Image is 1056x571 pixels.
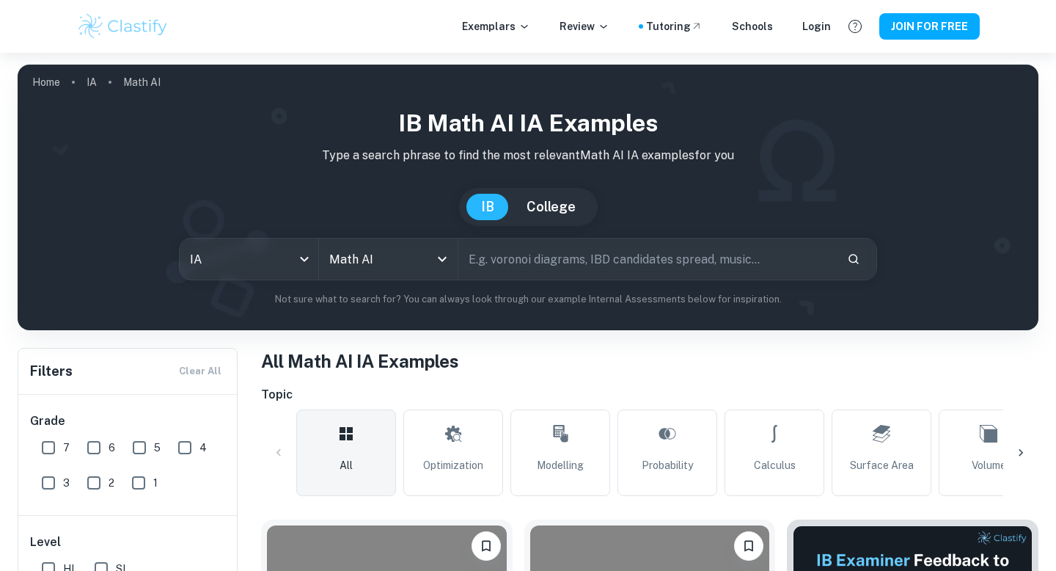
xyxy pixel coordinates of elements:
span: Probability [642,457,693,473]
span: Modelling [537,457,584,473]
button: JOIN FOR FREE [879,13,980,40]
p: Exemplars [462,18,530,34]
span: Optimization [423,457,483,473]
a: Schools [732,18,773,34]
button: Help and Feedback [843,14,868,39]
h6: Grade [30,412,227,430]
h1: All Math AI IA Examples [261,348,1038,374]
span: Surface Area [850,457,914,473]
a: IA [87,72,97,92]
a: Tutoring [646,18,703,34]
span: 1 [153,475,158,491]
h6: Topic [261,386,1038,404]
p: Math AI [123,74,161,90]
span: 4 [199,440,207,456]
input: E.g. voronoi diagrams, IBD candidates spread, music... [458,239,835,280]
button: Please log in to bookmark exemplars [734,531,763,561]
button: Please log in to bookmark exemplars [472,531,501,561]
span: Calculus [754,457,796,473]
img: profile cover [18,65,1038,330]
p: Review [560,18,609,34]
a: Home [32,72,60,92]
p: Type a search phrase to find the most relevant Math AI IA examples for you [29,147,1027,164]
img: Clastify logo [76,12,169,41]
a: Login [802,18,831,34]
span: All [340,457,353,473]
button: IB [466,194,509,220]
button: Open [432,249,452,269]
span: 6 [109,440,115,456]
h1: IB Math AI IA examples [29,106,1027,141]
button: Search [841,247,866,272]
span: 2 [109,475,114,491]
div: IA [180,239,318,280]
p: Not sure what to search for? You can always look through our example Internal Assessments below f... [29,292,1027,307]
span: 5 [154,440,161,456]
h6: Filters [30,361,73,382]
button: College [512,194,590,220]
span: 3 [63,475,70,491]
span: Volume [972,457,1006,473]
h6: Level [30,534,227,551]
span: 7 [63,440,70,456]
